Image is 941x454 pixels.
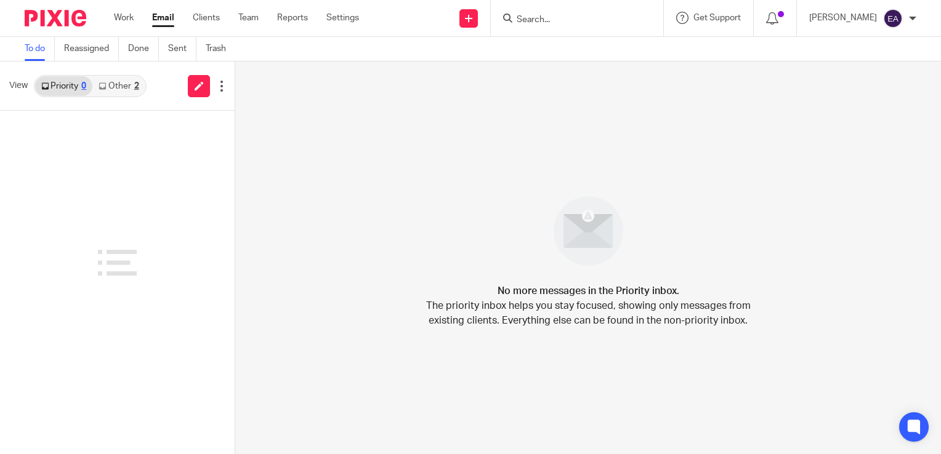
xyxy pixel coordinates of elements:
[25,37,55,61] a: To do
[35,76,92,96] a: Priority0
[92,76,145,96] a: Other2
[168,37,196,61] a: Sent
[277,12,308,24] a: Reports
[114,12,134,24] a: Work
[693,14,741,22] span: Get Support
[134,82,139,90] div: 2
[128,37,159,61] a: Done
[206,37,235,61] a: Trash
[238,12,259,24] a: Team
[152,12,174,24] a: Email
[425,298,751,328] p: The priority inbox helps you stay focused, showing only messages from existing clients. Everythin...
[193,12,220,24] a: Clients
[546,188,631,274] img: image
[498,284,679,298] h4: No more messages in the Priority inbox.
[326,12,359,24] a: Settings
[9,79,28,92] span: View
[64,37,119,61] a: Reassigned
[515,15,626,26] input: Search
[883,9,903,28] img: svg%3E
[809,12,877,24] p: [PERSON_NAME]
[81,82,86,90] div: 0
[25,10,86,26] img: Pixie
